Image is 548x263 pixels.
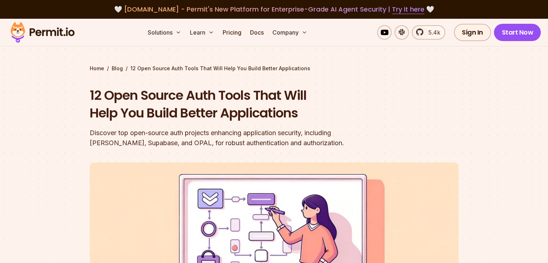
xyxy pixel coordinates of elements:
[145,25,184,40] button: Solutions
[90,65,459,72] div: / /
[112,65,123,72] a: Blog
[90,128,366,148] div: Discover top open-source auth projects enhancing application security, including [PERSON_NAME], S...
[247,25,267,40] a: Docs
[424,28,440,37] span: 5.4k
[17,4,531,14] div: 🤍 🤍
[454,24,491,41] a: Sign In
[90,86,366,122] h1: 12 Open Source Auth Tools That Will Help You Build Better Applications
[412,25,445,40] a: 5.4k
[187,25,217,40] button: Learn
[90,65,104,72] a: Home
[392,5,424,14] a: Try it here
[124,5,424,14] span: [DOMAIN_NAME] - Permit's New Platform for Enterprise-Grade AI Agent Security |
[220,25,244,40] a: Pricing
[7,20,78,45] img: Permit logo
[494,24,541,41] a: Start Now
[269,25,310,40] button: Company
